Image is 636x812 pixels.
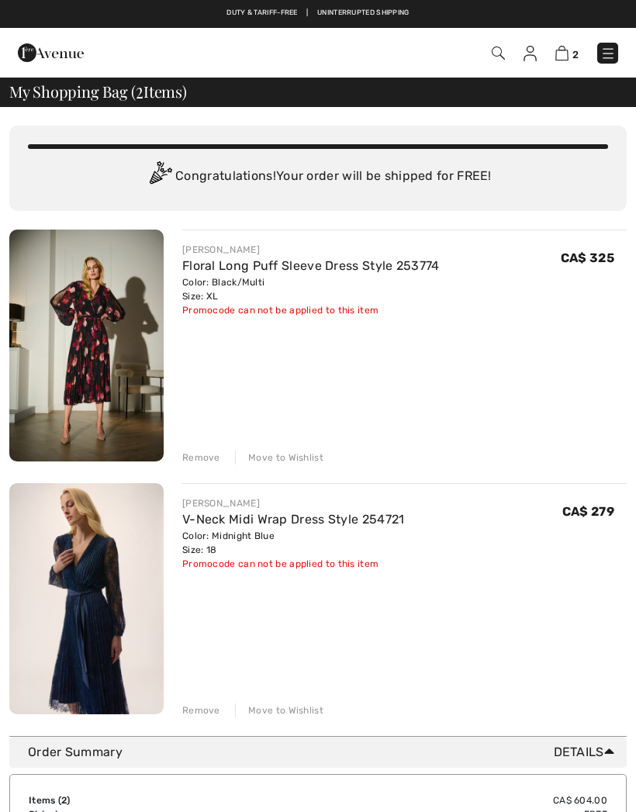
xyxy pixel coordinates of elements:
div: Promocode can not be applied to this item [182,557,405,571]
img: My Info [524,46,537,61]
div: Color: Black/Multi Size: XL [182,275,440,303]
span: 2 [572,49,579,60]
a: Floral Long Puff Sleeve Dress Style 253774 [182,258,440,273]
a: 2 [555,43,579,62]
a: V-Neck Midi Wrap Dress Style 254721 [182,512,405,527]
div: Order Summary [28,743,620,762]
span: My Shopping Bag ( Items) [9,84,187,99]
td: CA$ 604.00 [236,793,607,807]
div: [PERSON_NAME] [182,243,440,257]
div: Remove [182,451,220,465]
div: Congratulations! Your order will be shipped for FREE! [28,161,608,192]
img: Floral Long Puff Sleeve Dress Style 253774 [9,230,164,461]
div: [PERSON_NAME] [182,496,405,510]
td: Items ( ) [29,793,236,807]
span: 2 [136,80,143,100]
div: Color: Midnight Blue Size: 18 [182,529,405,557]
div: Remove [182,703,220,717]
img: V-Neck Midi Wrap Dress Style 254721 [9,483,164,714]
span: CA$ 279 [562,504,614,519]
span: Details [554,743,620,762]
div: Promocode can not be applied to this item [182,303,440,317]
div: Move to Wishlist [235,703,323,717]
span: CA$ 325 [561,251,614,265]
img: Menu [600,46,616,61]
img: Congratulation2.svg [144,161,175,192]
span: 2 [61,795,67,806]
div: Move to Wishlist [235,451,323,465]
img: 1ère Avenue [18,37,84,68]
img: Search [492,47,505,60]
a: 1ère Avenue [18,44,84,59]
img: Shopping Bag [555,46,569,60]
